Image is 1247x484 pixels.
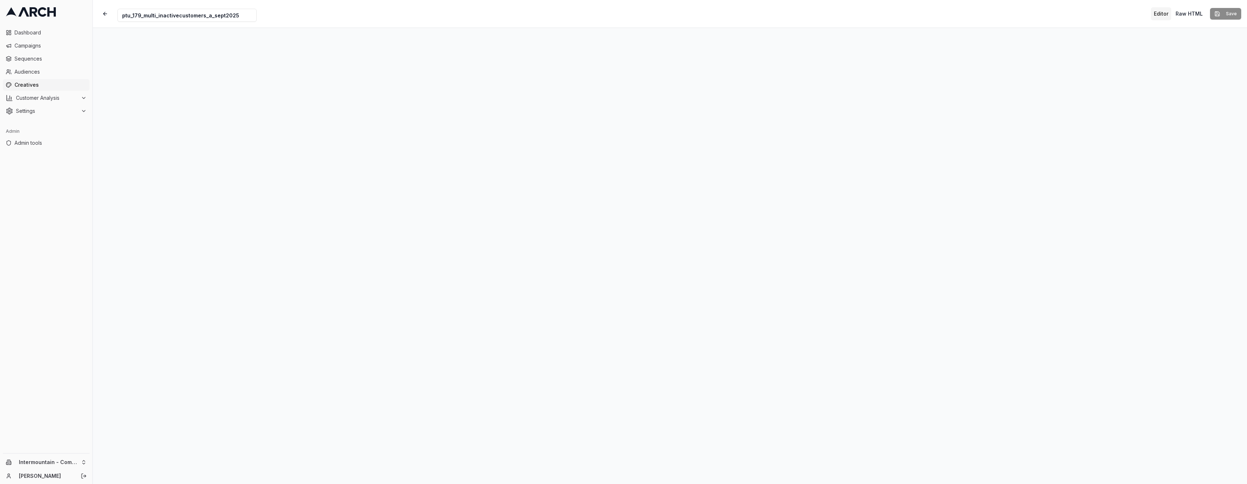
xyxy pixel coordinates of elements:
[3,40,90,52] a: Campaigns
[16,107,78,115] span: Settings
[3,137,90,149] a: Admin tools
[14,81,87,89] span: Creatives
[1173,7,1206,20] button: Toggle custom HTML
[117,9,257,22] input: Internal Creative Name
[79,471,89,481] button: Log out
[14,42,87,49] span: Campaigns
[3,456,90,468] button: Intermountain - Comfort Solutions
[19,459,78,465] span: Intermountain - Comfort Solutions
[3,105,90,117] button: Settings
[1151,7,1171,20] button: Toggle editor
[14,139,87,147] span: Admin tools
[3,92,90,104] button: Customer Analysis
[3,79,90,91] a: Creatives
[3,126,90,137] div: Admin
[14,55,87,62] span: Sequences
[14,68,87,75] span: Audiences
[16,94,78,102] span: Customer Analysis
[3,66,90,78] a: Audiences
[19,472,73,480] a: [PERSON_NAME]
[3,27,90,38] a: Dashboard
[3,53,90,65] a: Sequences
[14,29,87,36] span: Dashboard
